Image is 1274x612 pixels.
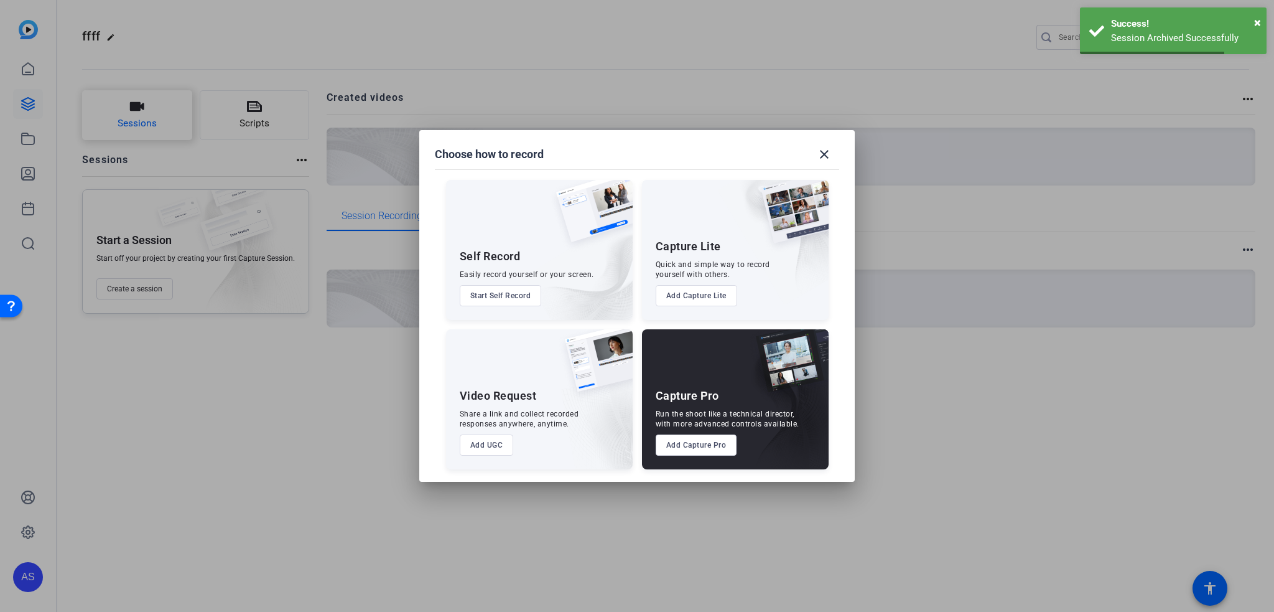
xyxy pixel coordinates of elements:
div: Capture Lite [656,239,721,254]
div: Self Record [460,249,521,264]
img: capture-pro.png [746,329,829,405]
div: Easily record yourself or your screen. [460,270,594,280]
div: Session Archived Successfully [1111,31,1257,45]
img: embarkstudio-ugc-content.png [560,368,633,469]
img: embarkstudio-capture-lite.png [717,180,829,304]
img: capture-lite.png [751,180,829,256]
h1: Choose how to record [435,147,544,162]
div: Success! [1111,17,1257,31]
button: Start Self Record [460,285,542,306]
img: self-record.png [547,180,633,255]
div: Share a link and collect recorded responses anywhere, anytime. [460,409,579,429]
div: Capture Pro [656,388,719,403]
button: Add Capture Lite [656,285,737,306]
img: embarkstudio-capture-pro.png [737,345,829,469]
div: Video Request [460,388,537,403]
button: Add UGC [460,435,514,456]
mat-icon: close [817,147,832,162]
div: Run the shoot like a technical director, with more advanced controls available. [656,409,799,429]
img: embarkstudio-self-record.png [524,207,633,320]
img: ugc-content.png [556,329,633,405]
span: × [1254,15,1261,30]
button: Add Capture Pro [656,435,737,456]
button: Close [1254,13,1261,32]
div: Quick and simple way to record yourself with others. [656,260,770,280]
